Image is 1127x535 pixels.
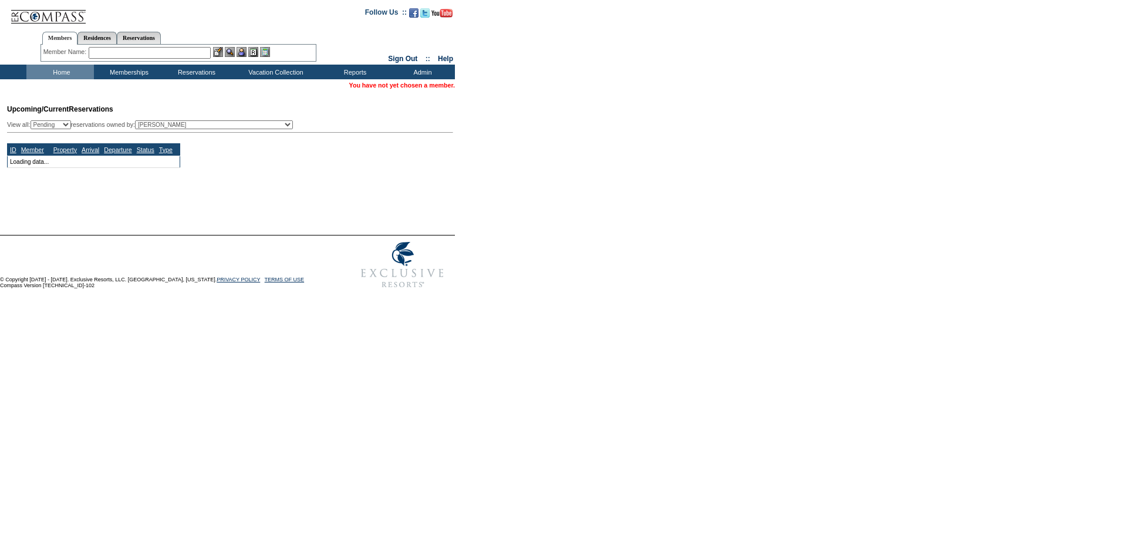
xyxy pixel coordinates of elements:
[7,105,69,113] span: Upcoming/Current
[349,82,455,89] span: You have not yet chosen a member.
[7,105,113,113] span: Reservations
[82,146,99,153] a: Arrival
[420,12,430,19] a: Follow us on Twitter
[94,65,161,79] td: Memberships
[26,65,94,79] td: Home
[213,47,223,57] img: b_edit.gif
[7,120,298,129] div: View all: reservations owned by:
[320,65,387,79] td: Reports
[409,12,419,19] a: Become our fan on Facebook
[42,32,78,45] a: Members
[365,7,407,21] td: Follow Us ::
[350,235,455,294] img: Exclusive Resorts
[237,47,247,57] img: Impersonate
[248,47,258,57] img: Reservations
[8,156,180,167] td: Loading data...
[431,12,453,19] a: Subscribe to our YouTube Channel
[438,55,453,63] a: Help
[409,8,419,18] img: Become our fan on Facebook
[53,146,77,153] a: Property
[420,8,430,18] img: Follow us on Twitter
[388,55,417,63] a: Sign Out
[159,146,173,153] a: Type
[104,146,131,153] a: Departure
[265,277,305,282] a: TERMS OF USE
[161,65,229,79] td: Reservations
[225,47,235,57] img: View
[431,9,453,18] img: Subscribe to our YouTube Channel
[21,146,44,153] a: Member
[387,65,455,79] td: Admin
[426,55,430,63] span: ::
[77,32,117,44] a: Residences
[217,277,260,282] a: PRIVACY POLICY
[43,47,89,57] div: Member Name:
[117,32,161,44] a: Reservations
[260,47,270,57] img: b_calculator.gif
[229,65,320,79] td: Vacation Collection
[10,146,16,153] a: ID
[137,146,154,153] a: Status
